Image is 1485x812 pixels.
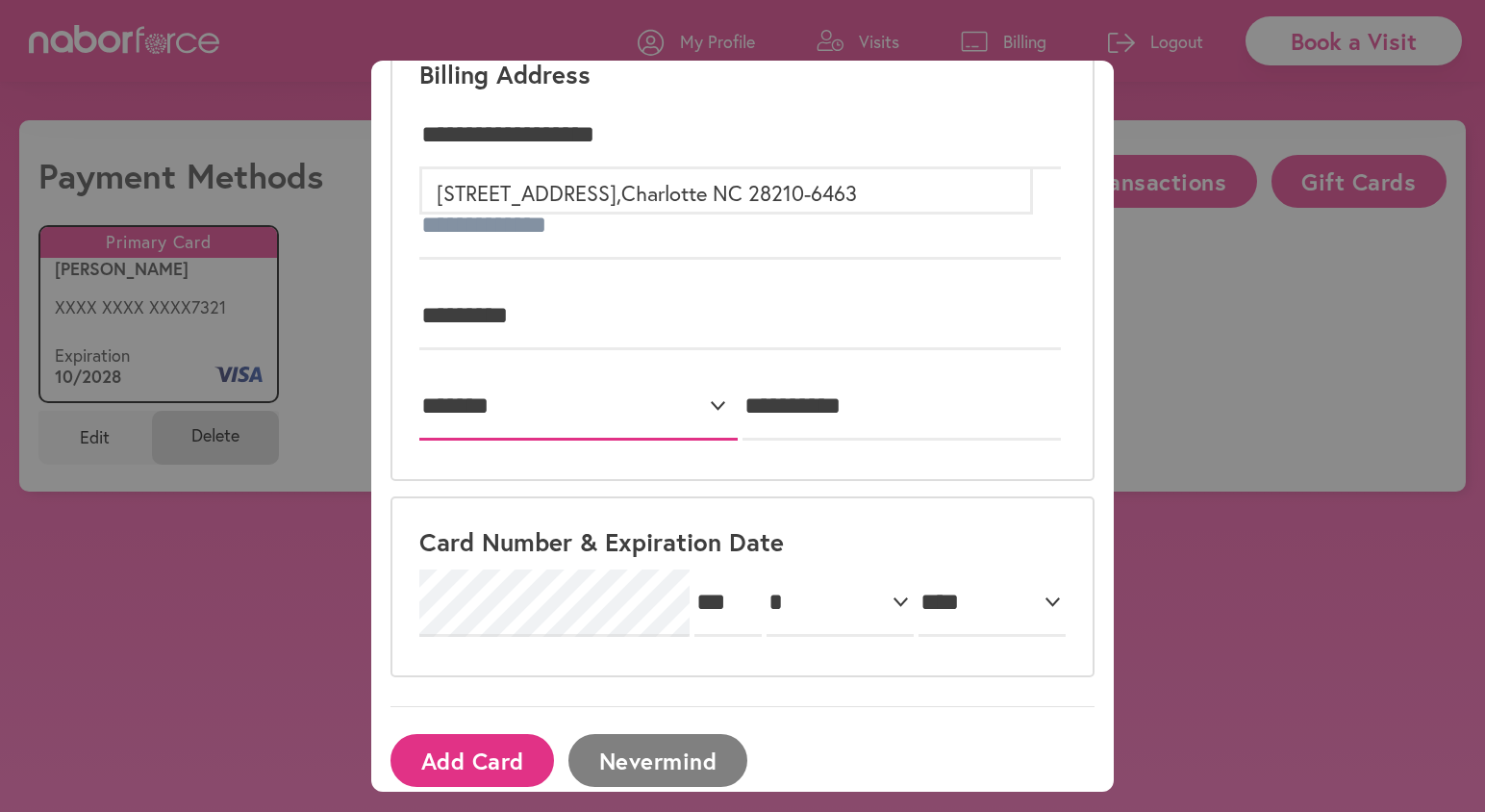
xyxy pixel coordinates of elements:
[419,58,591,90] p: Billing Address
[390,734,554,787] button: Add Card
[568,734,747,787] button: Nevermind
[419,169,1033,215] li: [STREET_ADDRESS] , Charlotte NC 28210-6463
[419,570,690,637] input: Card number
[419,525,784,558] p: Card Number & Expiration Date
